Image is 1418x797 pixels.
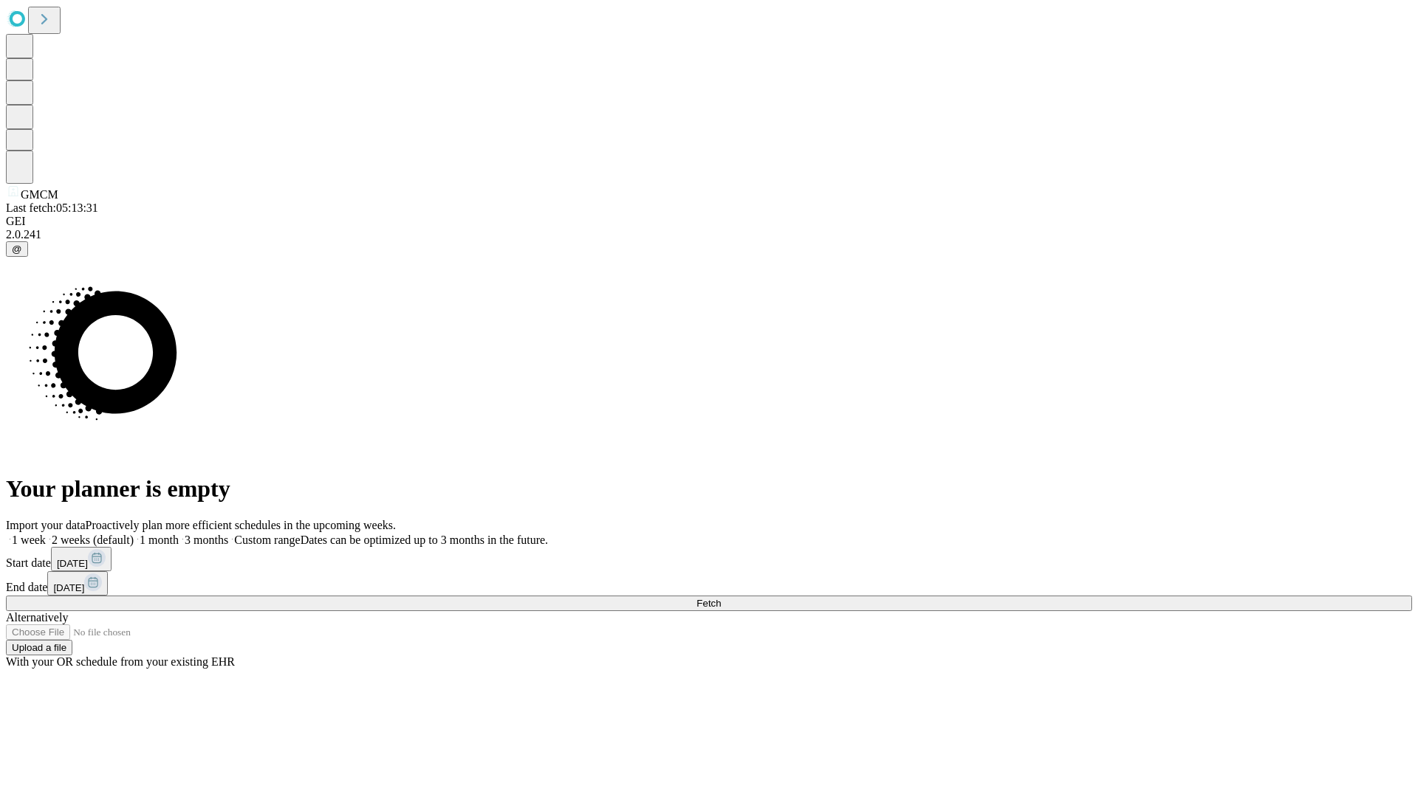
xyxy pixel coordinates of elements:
[185,534,228,546] span: 3 months
[6,596,1412,611] button: Fetch
[6,519,86,531] span: Import your data
[6,228,1412,241] div: 2.0.241
[6,640,72,655] button: Upload a file
[51,547,112,571] button: [DATE]
[6,547,1412,571] div: Start date
[234,534,300,546] span: Custom range
[6,215,1412,228] div: GEI
[6,571,1412,596] div: End date
[86,519,396,531] span: Proactively plan more efficient schedules in the upcoming weeks.
[696,598,721,609] span: Fetch
[301,534,548,546] span: Dates can be optimized up to 3 months in the future.
[21,188,58,201] span: GMCM
[12,244,22,255] span: @
[53,582,84,593] span: [DATE]
[12,534,46,546] span: 1 week
[57,558,88,569] span: [DATE]
[6,655,235,668] span: With your OR schedule from your existing EHR
[52,534,134,546] span: 2 weeks (default)
[6,475,1412,503] h1: Your planner is empty
[6,201,98,214] span: Last fetch: 05:13:31
[47,571,108,596] button: [DATE]
[6,241,28,257] button: @
[6,611,68,624] span: Alternatively
[140,534,179,546] span: 1 month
